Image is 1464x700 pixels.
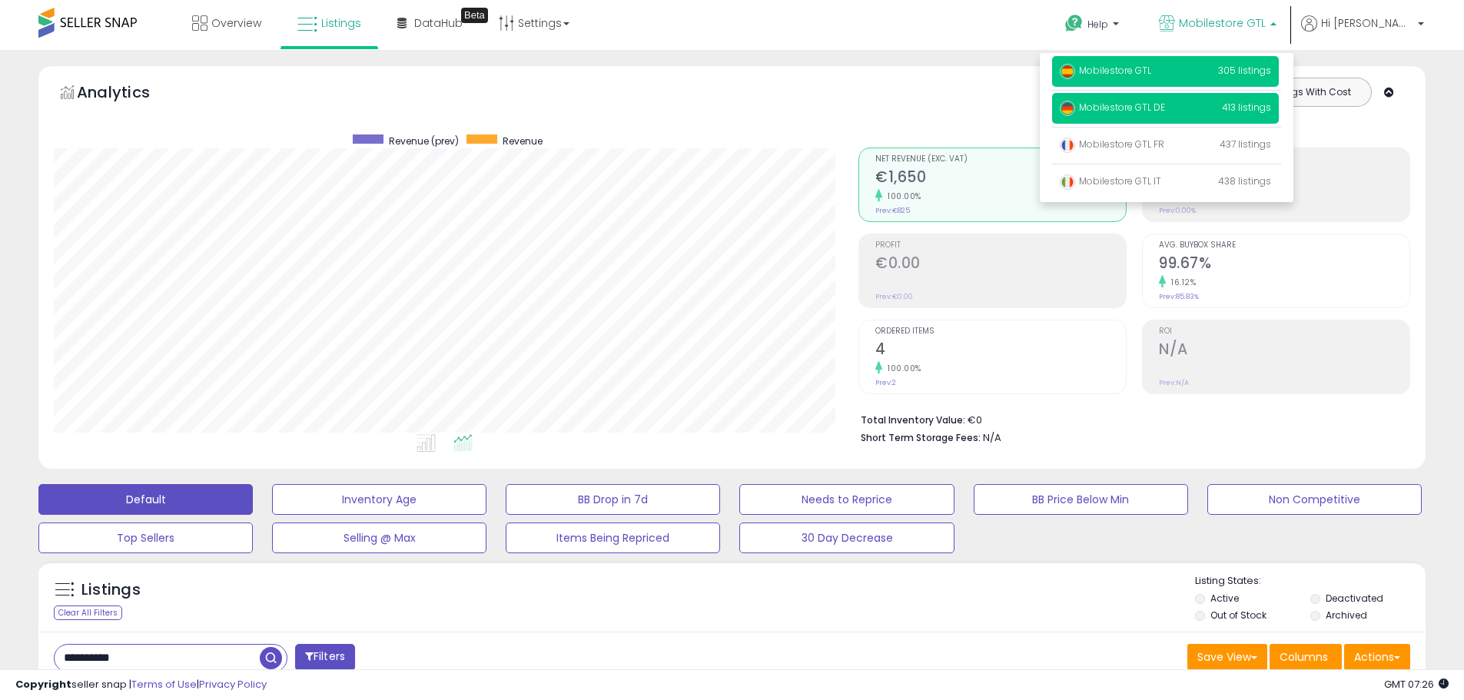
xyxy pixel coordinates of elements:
span: Columns [1280,649,1328,665]
span: Avg. Buybox Share [1159,241,1409,250]
span: DataHub [414,15,463,31]
button: Items Being Repriced [506,523,720,553]
small: Prev: 85.83% [1159,292,1199,301]
button: Inventory Age [272,484,486,515]
small: 16.12% [1166,277,1196,288]
li: €0 [861,410,1399,428]
span: 437 listings [1220,138,1271,151]
span: 413 listings [1222,101,1271,114]
h5: Listings [81,579,141,601]
button: Non Competitive [1207,484,1422,515]
small: Prev: €0.00 [875,292,913,301]
span: Mobilestore GTL DE [1060,101,1165,114]
h2: €0.00 [875,254,1126,275]
label: Out of Stock [1210,609,1266,622]
span: Hi [PERSON_NAME] [1321,15,1413,31]
h2: €1,650 [875,168,1126,189]
button: BB Drop in 7d [506,484,720,515]
span: 2025-10-7 07:26 GMT [1384,677,1449,692]
button: 30 Day Decrease [739,523,954,553]
img: france.png [1060,138,1075,153]
span: Profit [875,241,1126,250]
span: Mobilestore GTL [1060,64,1151,77]
label: Archived [1326,609,1367,622]
strong: Copyright [15,677,71,692]
div: seller snap | | [15,678,267,692]
a: Terms of Use [131,677,197,692]
span: Revenue [503,134,543,148]
span: Ordered Items [875,327,1126,336]
label: Active [1210,592,1239,605]
small: Prev: 0.00% [1159,206,1196,215]
a: Help [1053,2,1134,50]
button: Default [38,484,253,515]
button: Selling @ Max [272,523,486,553]
button: Save View [1187,644,1267,670]
button: Actions [1344,644,1410,670]
small: Prev: N/A [1159,378,1189,387]
h5: Analytics [77,81,180,107]
span: Mobilestore GTL [1179,15,1266,31]
div: Tooltip anchor [461,8,488,23]
i: Get Help [1064,14,1084,33]
span: ROI [1159,327,1409,336]
h2: 99.67% [1159,254,1409,275]
a: Privacy Policy [199,677,267,692]
div: Clear All Filters [54,605,122,620]
img: germany.png [1060,101,1075,116]
b: Total Inventory Value: [861,413,965,426]
span: 438 listings [1218,174,1271,187]
button: Filters [295,644,355,671]
span: Listings [321,15,361,31]
h2: N/A [1159,340,1409,361]
p: Listing States: [1195,574,1426,589]
button: Needs to Reprice [739,484,954,515]
button: Top Sellers [38,523,253,553]
small: Prev: €825 [875,206,910,215]
span: Net Revenue (Exc. VAT) [875,155,1126,164]
span: Revenue (prev) [389,134,459,148]
button: BB Price Below Min [974,484,1188,515]
small: 100.00% [882,363,921,374]
h2: 4 [875,340,1126,361]
button: Columns [1270,644,1342,670]
span: 305 listings [1218,64,1271,77]
img: italy.png [1060,174,1075,190]
span: N/A [983,430,1001,445]
img: spain.png [1060,64,1075,79]
label: Deactivated [1326,592,1383,605]
span: Help [1087,18,1108,31]
a: Hi [PERSON_NAME] [1301,15,1424,50]
span: Overview [211,15,261,31]
button: Listings With Cost [1252,82,1366,102]
small: 100.00% [882,191,921,202]
b: Short Term Storage Fees: [861,431,981,444]
span: Mobilestore GTL FR [1060,138,1164,151]
small: Prev: 2 [875,378,896,387]
span: Mobilestore GTL IT [1060,174,1161,187]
